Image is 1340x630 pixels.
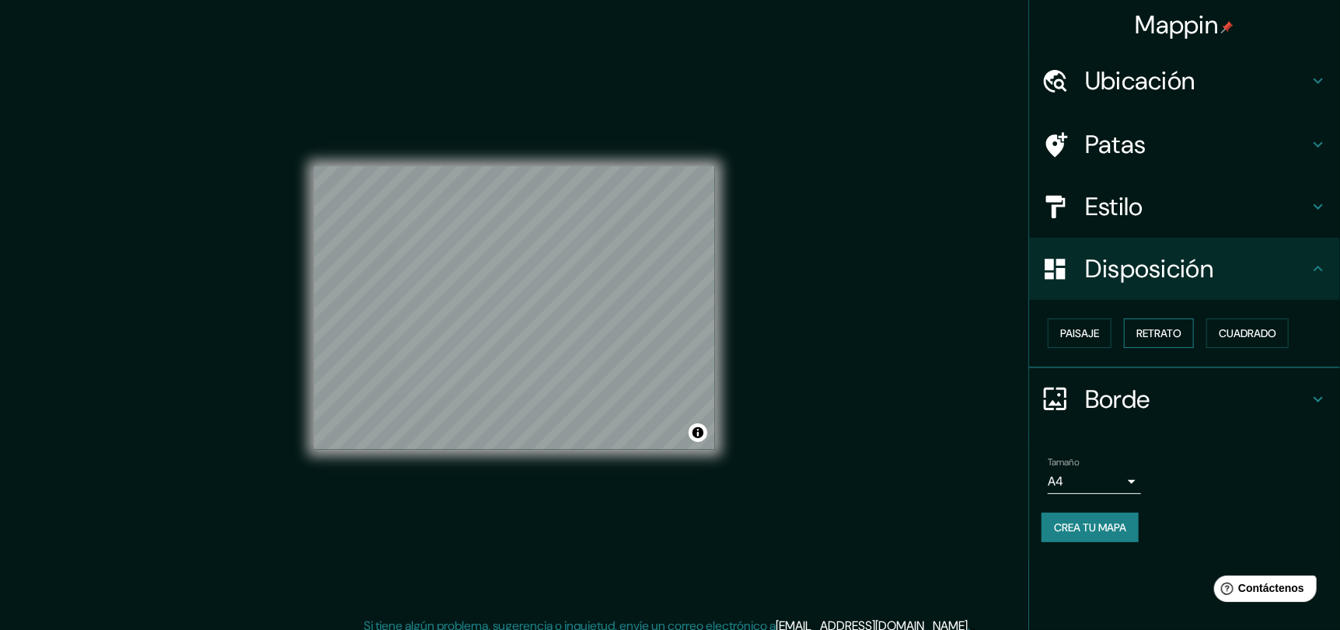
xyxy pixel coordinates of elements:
[1136,9,1219,41] font: Mappin
[1085,64,1195,97] font: Ubicación
[1048,469,1141,494] div: A4
[1060,326,1099,340] font: Paisaje
[1202,569,1323,613] iframe: Lanzador de widgets de ayuda
[1029,238,1340,300] div: Disposición
[1206,318,1289,348] button: Cuadrado
[1029,50,1340,112] div: Ubicación
[1085,190,1143,223] font: Estilo
[1048,473,1063,489] font: A4
[1042,513,1139,542] button: Crea tu mapa
[689,423,707,442] button: Activar o desactivar atribución
[1029,368,1340,430] div: Borde
[1048,456,1080,468] font: Tamaño
[1054,520,1126,534] font: Crea tu mapa
[1124,318,1194,348] button: Retrato
[1029,113,1340,176] div: Patas
[1085,128,1146,161] font: Patas
[1029,176,1340,238] div: Estilo
[1085,252,1213,285] font: Disposición
[1219,326,1276,340] font: Cuadrado
[1221,21,1234,33] img: pin-icon.png
[1136,326,1181,340] font: Retrato
[1048,318,1111,348] button: Paisaje
[314,166,715,450] canvas: Mapa
[1085,383,1150,416] font: Borde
